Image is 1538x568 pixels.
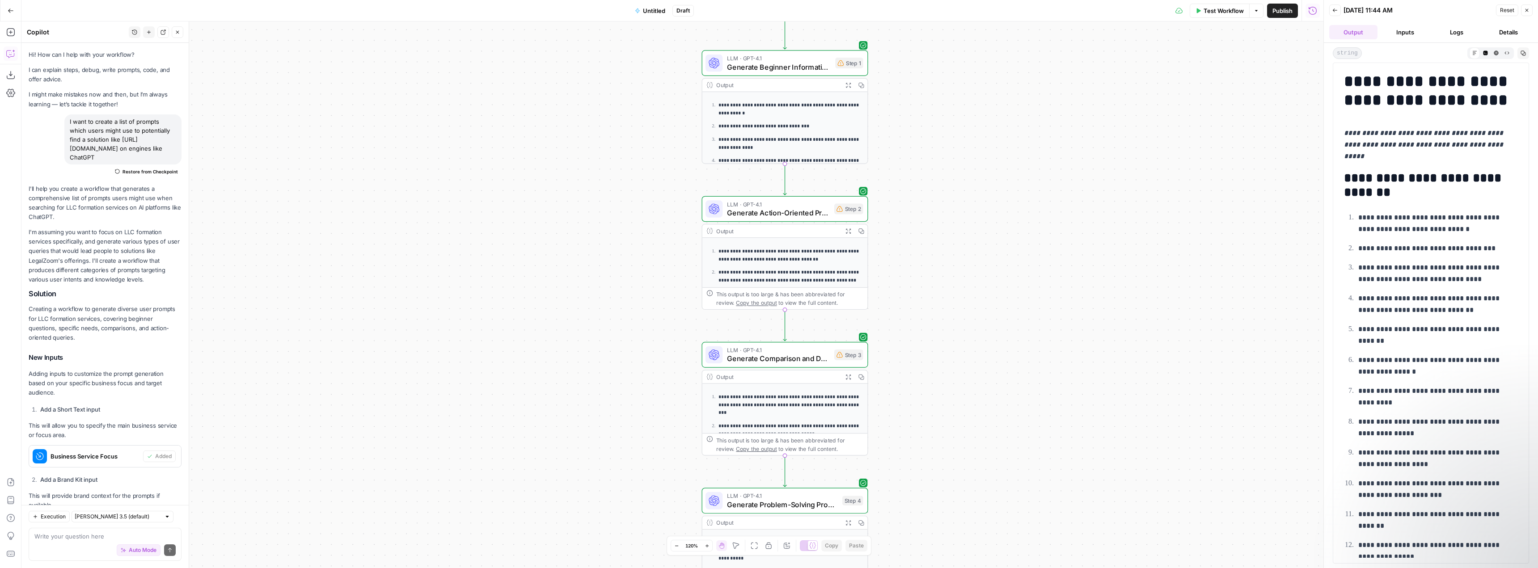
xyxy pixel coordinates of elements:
[51,452,139,461] span: Business Service Focus
[1333,47,1362,59] span: string
[716,290,863,307] div: This output is too large & has been abbreviated for review. to view the full content.
[845,540,867,551] button: Paste
[736,446,777,452] span: Copy the output
[27,28,126,37] div: Copilot
[1204,6,1244,15] span: Test Workflow
[64,114,182,164] div: I want to create a list of prompts which users might use to potentially find a solution like [URL...
[727,207,830,218] span: Generate Action-Oriented Prompts
[783,456,786,487] g: Edge from step_3 to step_4
[834,349,863,360] div: Step 3
[155,452,172,460] span: Added
[29,491,182,510] p: This will provide brand context for the prompts if available.
[1381,25,1429,39] button: Inputs
[117,544,161,556] button: Auto Mode
[29,65,182,84] p: I can explain steps, debug, write prompts, code, and offer advice.
[1496,4,1518,16] button: Reset
[29,421,182,440] p: This will allow you to specify the main business service or focus area.
[685,542,698,549] span: 120%
[842,496,863,506] div: Step 4
[1272,6,1293,15] span: Publish
[716,81,839,89] div: Output
[716,373,839,381] div: Output
[834,204,863,215] div: Step 2
[630,4,671,18] button: Untitled
[111,166,182,177] button: Restore from Checkpoint
[29,304,182,342] p: Creating a workflow to generate diverse user prompts for LLC formation services, covering beginne...
[727,492,838,500] span: LLM · GPT-4.1
[783,164,786,195] g: Edge from step_1 to step_2
[821,540,842,551] button: Copy
[716,436,863,453] div: This output is too large & has been abbreviated for review. to view the full content.
[643,6,665,15] span: Untitled
[1329,25,1377,39] button: Output
[727,54,831,63] span: LLM · GPT-4.1
[1190,4,1249,18] button: Test Workflow
[29,184,182,222] p: I'll help you create a workflow that generates a comprehensive list of prompts users might use wh...
[29,50,182,59] p: Hi! How can I help with your workflow?
[29,290,182,298] h2: Solution
[29,369,182,397] p: Adding inputs to customize the prompt generation based on your specific business focus and target...
[29,352,182,363] h3: New Inputs
[29,511,70,522] button: Execution
[783,18,786,49] g: Edge from start to step_1
[716,518,839,527] div: Output
[41,513,66,521] span: Execution
[727,353,830,364] span: Generate Comparison and Decision Prompts
[1267,4,1298,18] button: Publish
[1433,25,1481,39] button: Logs
[1484,25,1533,39] button: Details
[29,227,182,284] p: I'm assuming you want to focus on LLC formation services specifically, and generate various types...
[143,450,176,462] button: Added
[1500,6,1514,14] span: Reset
[129,546,156,554] span: Auto Mode
[40,476,97,483] strong: Add a Brand Kit input
[75,512,161,521] input: Claude Sonnet 3.5 (default)
[727,62,831,72] span: Generate Beginner Information Prompts
[716,227,839,235] div: Output
[849,542,864,550] span: Paste
[29,90,182,109] p: I might make mistakes now and then, but I’m always learning — let’s tackle it together!
[727,346,830,354] span: LLM · GPT-4.1
[736,299,777,306] span: Copy the output
[835,58,863,68] div: Step 1
[727,200,830,208] span: LLM · GPT-4.1
[123,168,178,175] span: Restore from Checkpoint
[783,310,786,341] g: Edge from step_2 to step_3
[727,499,838,510] span: Generate Problem-Solving Prompts
[825,542,838,550] span: Copy
[40,406,100,413] strong: Add a Short Text input
[676,7,690,15] span: Draft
